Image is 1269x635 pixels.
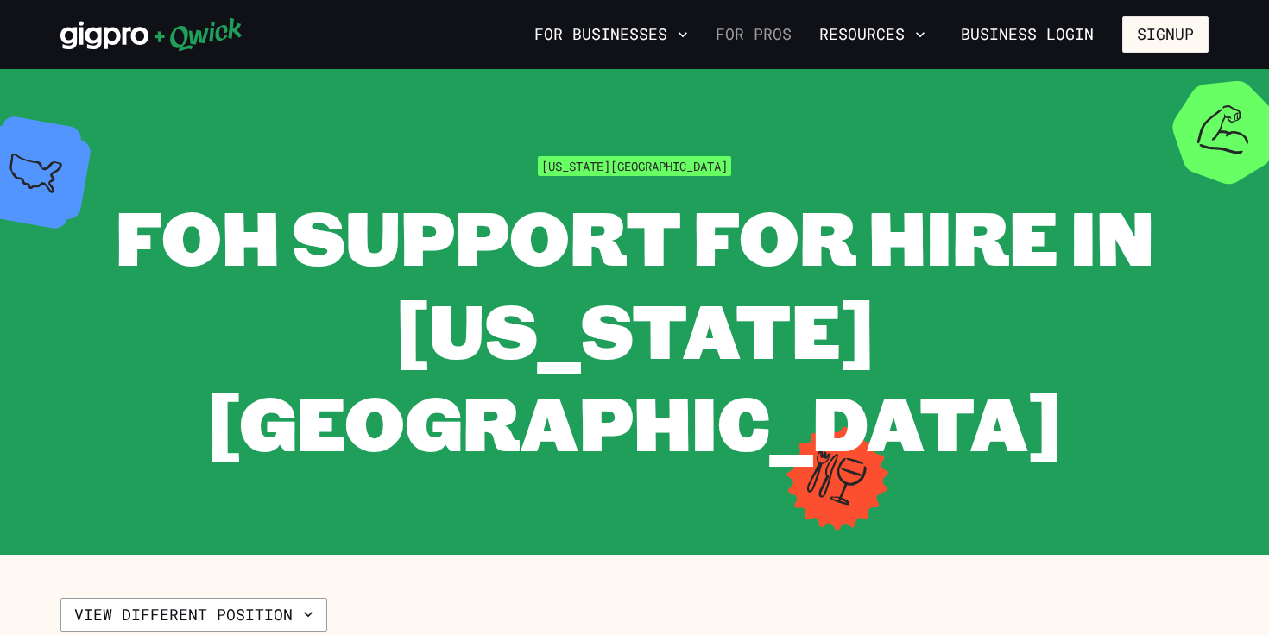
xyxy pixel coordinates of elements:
button: For Businesses [527,20,695,49]
a: Business Login [946,16,1108,53]
span: [US_STATE][GEOGRAPHIC_DATA] [538,156,731,176]
button: View different position [60,598,327,632]
a: For Pros [709,20,799,49]
button: Resources [812,20,932,49]
span: FOH Support for Hire in [US_STATE][GEOGRAPHIC_DATA] [116,186,1154,471]
button: Signup [1122,16,1209,53]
